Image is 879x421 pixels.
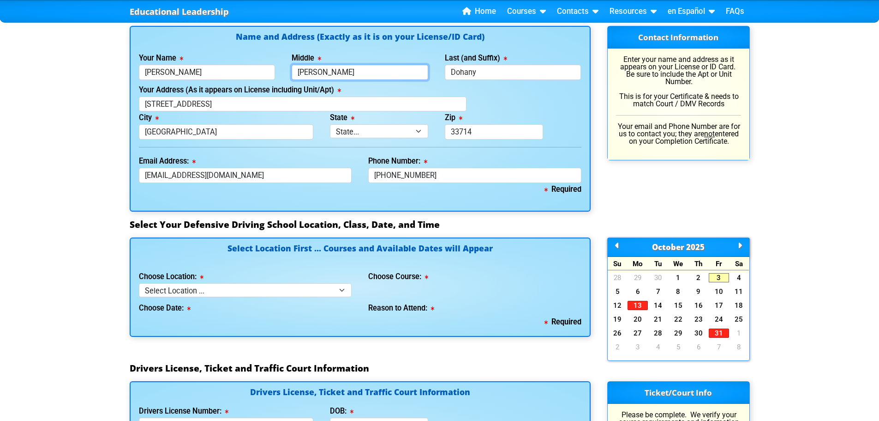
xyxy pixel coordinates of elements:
[648,329,668,338] a: 28
[688,287,709,296] a: 9
[628,273,648,282] a: 29
[608,257,628,270] div: Su
[729,329,749,338] a: 1
[139,158,196,165] label: Email Address:
[688,342,709,352] a: 6
[330,114,354,122] label: State
[668,329,688,338] a: 29
[709,257,729,270] div: Fr
[652,242,684,252] span: October
[628,287,648,296] a: 6
[608,382,749,404] h3: Ticket/Court Info
[709,342,729,352] a: 7
[709,287,729,296] a: 10
[608,287,628,296] a: 5
[628,315,648,324] a: 20
[709,329,729,338] a: 31
[368,158,427,165] label: Phone Number:
[292,65,428,80] input: Middle Name
[139,124,314,140] input: Tallahassee
[616,123,741,145] p: Your email and Phone Number are for us to contact you; they are entered on your Completion Certif...
[648,287,668,296] a: 7
[729,257,749,270] div: Sa
[688,257,709,270] div: Th
[648,315,668,324] a: 21
[139,273,203,281] label: Choose Location:
[729,273,749,282] a: 4
[445,124,543,140] input: 33123
[704,129,715,138] u: not
[729,315,749,324] a: 25
[688,273,709,282] a: 2
[608,329,628,338] a: 26
[368,273,428,281] label: Choose Course:
[668,301,688,310] a: 15
[330,408,353,415] label: DOB:
[445,65,581,80] input: Last Name
[616,56,741,108] p: Enter your name and address as it appears on your License or ID Card. Be sure to include the Apt ...
[139,244,581,263] h4: Select Location First ... Courses and Available Dates will Appear
[729,342,749,352] a: 8
[130,363,750,374] h3: Drivers License, Ticket and Traffic Court Information
[139,65,275,80] input: First Name
[608,301,628,310] a: 12
[608,342,628,352] a: 2
[608,26,749,49] h3: Contact Information
[709,301,729,310] a: 17
[608,273,628,282] a: 28
[368,305,434,312] label: Reason to Attend:
[628,301,648,310] a: 13
[139,388,581,398] h4: Drivers License, Ticket and Traffic Court Information
[139,97,466,112] input: 123 Street Name
[668,315,688,324] a: 22
[503,5,550,18] a: Courses
[648,257,668,270] div: Tu
[686,242,705,252] span: 2025
[664,5,718,18] a: en Español
[668,287,688,296] a: 8
[722,5,748,18] a: FAQs
[606,5,660,18] a: Resources
[368,168,581,183] input: Where we can reach you
[608,315,628,324] a: 19
[729,287,749,296] a: 11
[139,33,581,41] h4: Name and Address (Exactly as it is on your License/ID Card)
[648,342,668,352] a: 4
[139,305,191,312] label: Choose Date:
[668,273,688,282] a: 1
[709,315,729,324] a: 24
[544,185,581,194] b: Required
[130,219,750,230] h3: Select Your Defensive Driving School Location, Class, Date, and Time
[648,273,668,282] a: 30
[648,301,668,310] a: 14
[729,301,749,310] a: 18
[139,168,352,183] input: myname@domain.com
[628,257,648,270] div: Mo
[544,317,581,326] b: Required
[130,4,229,19] a: Educational Leadership
[668,342,688,352] a: 5
[688,329,709,338] a: 30
[709,273,729,282] a: 3
[628,342,648,352] a: 3
[139,114,159,122] label: City
[139,86,341,94] label: Your Address (As it appears on License including Unit/Apt)
[628,329,648,338] a: 27
[139,55,183,62] label: Your Name
[553,5,602,18] a: Contacts
[292,55,321,62] label: Middle
[459,5,500,18] a: Home
[688,301,709,310] a: 16
[688,315,709,324] a: 23
[445,114,462,122] label: Zip
[445,55,507,62] label: Last (and Suffix)
[668,257,688,270] div: We
[139,408,228,415] label: Drivers License Number:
